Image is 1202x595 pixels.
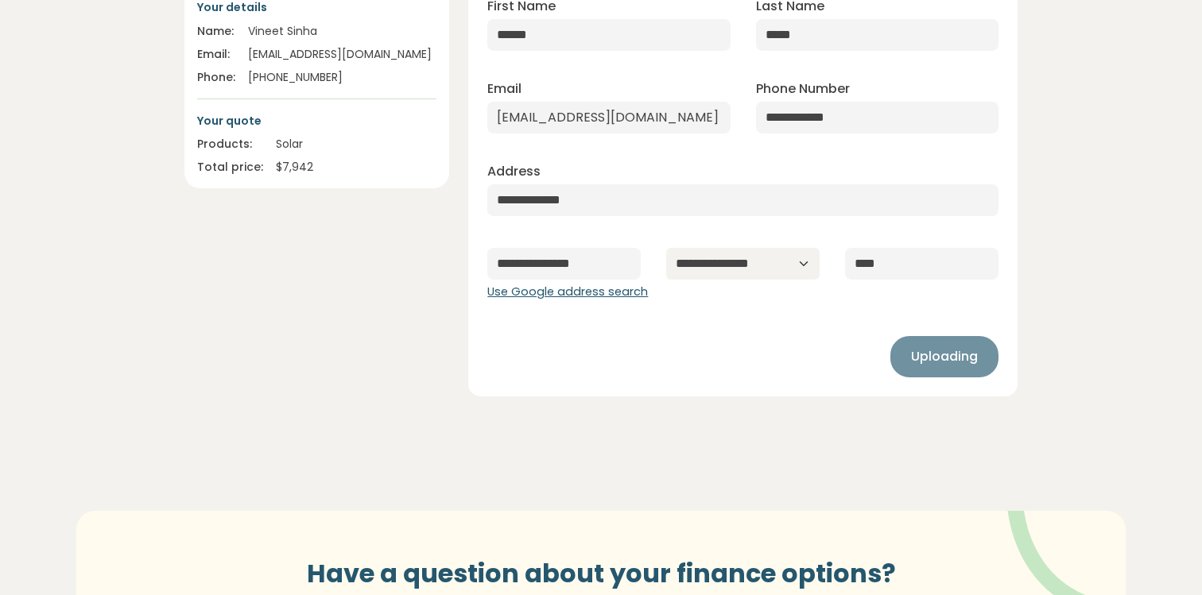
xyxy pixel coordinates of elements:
label: Address [487,162,541,181]
div: $ 7,942 [276,159,436,176]
input: Enter email [487,102,730,133]
div: Name: [197,23,235,40]
div: [EMAIL_ADDRESS][DOMAIN_NAME] [248,46,436,63]
div: Vineet Sinha [248,23,436,40]
div: [PHONE_NUMBER] [248,69,436,86]
label: Email [487,79,522,99]
div: Solar [276,136,436,153]
button: Use Google address search [487,284,648,301]
label: Phone Number [756,79,850,99]
div: Total price: [197,159,263,176]
div: Phone: [197,69,235,86]
h3: Have a question about your finance options? [239,558,963,589]
p: Your quote [197,112,436,129]
div: Products: [197,136,263,153]
div: Email: [197,46,235,63]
